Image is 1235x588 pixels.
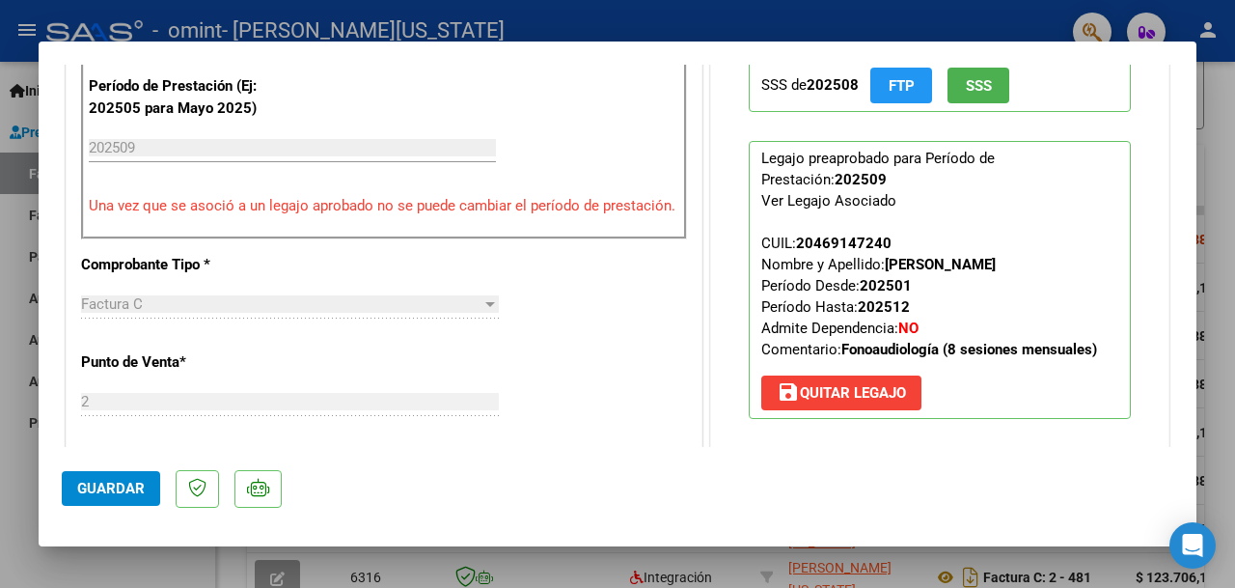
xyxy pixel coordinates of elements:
[81,254,262,276] p: Comprobante Tipo *
[89,195,679,217] p: Una vez que se asoció a un legajo aprobado no se puede cambiar el período de prestación.
[870,68,932,103] button: FTP
[777,380,800,404] mat-icon: save
[81,295,143,313] span: Factura C
[749,40,1131,112] p: El afiliado figura en el ultimo padrón que tenemos de la SSS de
[889,77,915,95] span: FTP
[860,277,912,294] strong: 202501
[796,233,892,254] div: 20469147240
[966,77,992,95] span: SSS
[89,75,266,119] p: Período de Prestación (Ej: 202505 para Mayo 2025)
[711,11,1168,463] div: PREAPROBACIÓN PARA INTEGRACION
[81,351,262,374] p: Punto de Venta
[761,376,921,410] button: Quitar Legajo
[749,141,1131,419] p: Legajo preaprobado para Período de Prestación:
[841,341,1097,358] strong: Fonoaudiología (8 sesiones mensuales)
[777,384,906,402] span: Quitar Legajo
[807,76,859,94] strong: 202508
[835,171,887,188] strong: 202509
[858,298,910,316] strong: 202512
[898,320,919,337] strong: NO
[947,68,1009,103] button: SSS
[1169,522,1216,569] div: Open Intercom Messenger
[885,256,996,273] strong: [PERSON_NAME]
[761,235,1097,358] span: CUIL: Nombre y Apellido: Período Desde: Período Hasta: Admite Dependencia:
[62,471,160,506] button: Guardar
[761,190,896,211] div: Ver Legajo Asociado
[77,480,145,497] span: Guardar
[761,341,1097,358] span: Comentario:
